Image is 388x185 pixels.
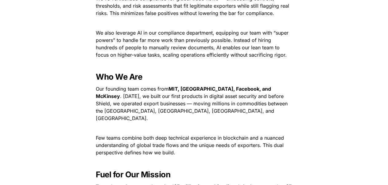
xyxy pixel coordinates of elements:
[96,86,169,92] span: Our founding team comes from
[96,86,272,99] strong: MIT, [GEOGRAPHIC_DATA], Facebook, and McKinsey
[96,72,142,81] strong: Who We Are
[96,93,289,121] span: . [DATE], we built our first products in digital asset security and before Shield, we operated ex...
[96,170,170,179] strong: Fuel for Our Mission
[96,30,290,58] span: We also leverage AI in our compliance department, equipping our team with “super powers” to handl...
[96,135,285,156] span: Few teams combine both deep technical experience in blockchain and a nuanced understanding of glo...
